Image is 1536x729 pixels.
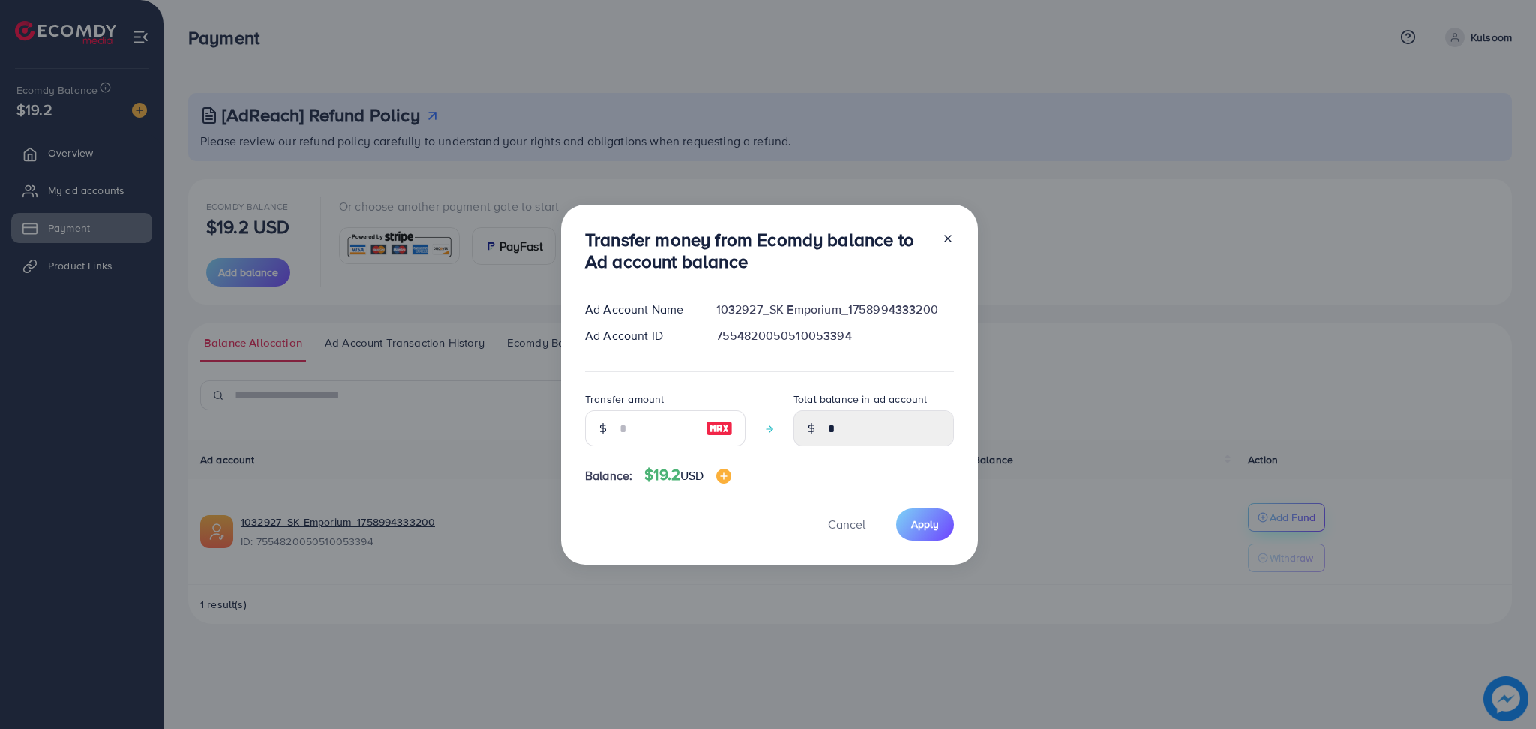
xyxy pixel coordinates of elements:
img: image [706,419,733,437]
button: Apply [896,508,954,541]
div: 1032927_SK Emporium_1758994333200 [704,301,966,318]
label: Transfer amount [585,391,664,406]
span: Apply [911,517,939,532]
div: Ad Account ID [573,327,704,344]
div: Ad Account Name [573,301,704,318]
h3: Transfer money from Ecomdy balance to Ad account balance [585,229,930,272]
img: image [716,469,731,484]
span: USD [680,467,703,484]
span: Balance: [585,467,632,484]
button: Cancel [809,508,884,541]
span: Cancel [828,516,865,532]
h4: $19.2 [644,466,730,484]
label: Total balance in ad account [793,391,927,406]
div: 7554820050510053394 [704,327,966,344]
